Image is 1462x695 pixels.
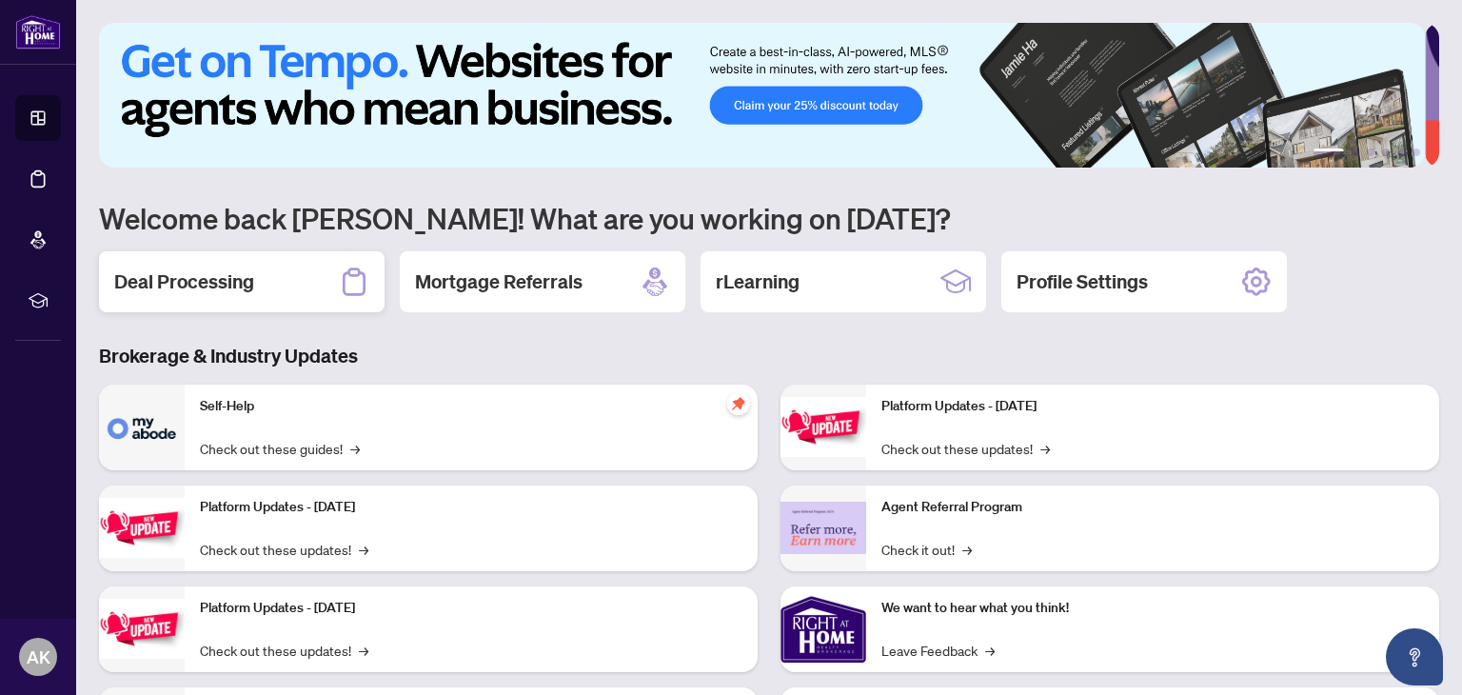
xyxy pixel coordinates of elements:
button: Open asap [1386,628,1443,685]
a: Check out these guides!→ [200,438,360,459]
span: → [359,539,368,560]
h1: Welcome back [PERSON_NAME]! What are you working on [DATE]? [99,200,1439,236]
p: Platform Updates - [DATE] [200,497,742,518]
img: Agent Referral Program [780,502,866,554]
img: Platform Updates - June 23, 2025 [780,397,866,457]
a: Check it out!→ [881,539,972,560]
a: Check out these updates!→ [881,438,1050,459]
button: 6 [1413,149,1420,156]
img: Platform Updates - July 21, 2025 [99,599,185,659]
button: 5 [1397,149,1405,156]
p: Agent Referral Program [881,497,1424,518]
button: 4 [1382,149,1390,156]
p: Self-Help [200,396,742,417]
a: Leave Feedback→ [881,640,995,661]
a: Check out these updates!→ [200,640,368,661]
span: → [985,640,995,661]
span: → [1040,438,1050,459]
img: We want to hear what you think! [780,586,866,672]
p: Platform Updates - [DATE] [881,396,1424,417]
span: pushpin [727,392,750,415]
button: 2 [1352,149,1359,156]
img: Self-Help [99,385,185,470]
h2: Deal Processing [114,268,254,295]
span: AK [27,644,50,670]
img: logo [15,14,61,50]
p: We want to hear what you think! [881,598,1424,619]
button: 3 [1367,149,1374,156]
h2: Profile Settings [1017,268,1148,295]
span: → [359,640,368,661]
h2: Mortgage Referrals [415,268,583,295]
img: Platform Updates - September 16, 2025 [99,498,185,558]
h3: Brokerage & Industry Updates [99,343,1439,369]
h2: rLearning [716,268,800,295]
img: Slide 0 [99,23,1425,168]
span: → [962,539,972,560]
p: Platform Updates - [DATE] [200,598,742,619]
span: → [350,438,360,459]
button: 1 [1314,149,1344,156]
a: Check out these updates!→ [200,539,368,560]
